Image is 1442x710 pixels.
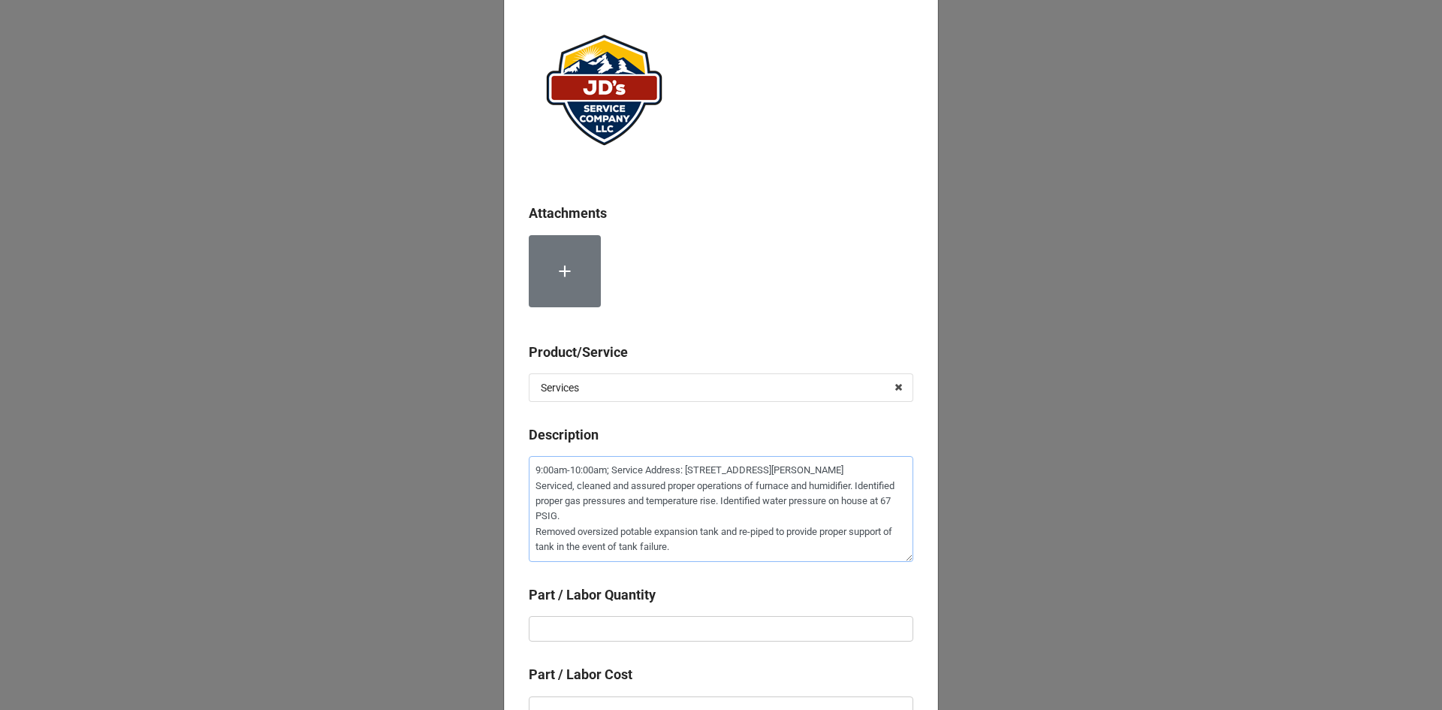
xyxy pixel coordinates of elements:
[529,664,632,685] label: Part / Labor Cost
[529,456,913,562] textarea: 9:00am-10:00am; Service Address: [STREET_ADDRESS][PERSON_NAME] Serviced, cleaned and assured prop...
[541,382,579,393] div: Services
[529,585,656,606] label: Part / Labor Quantity
[529,424,599,446] label: Description
[529,203,607,224] label: Attachments
[529,342,628,363] label: Product/Service
[529,19,679,162] img: ePqffAuANl%2FJDServiceCoLogo_website.png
